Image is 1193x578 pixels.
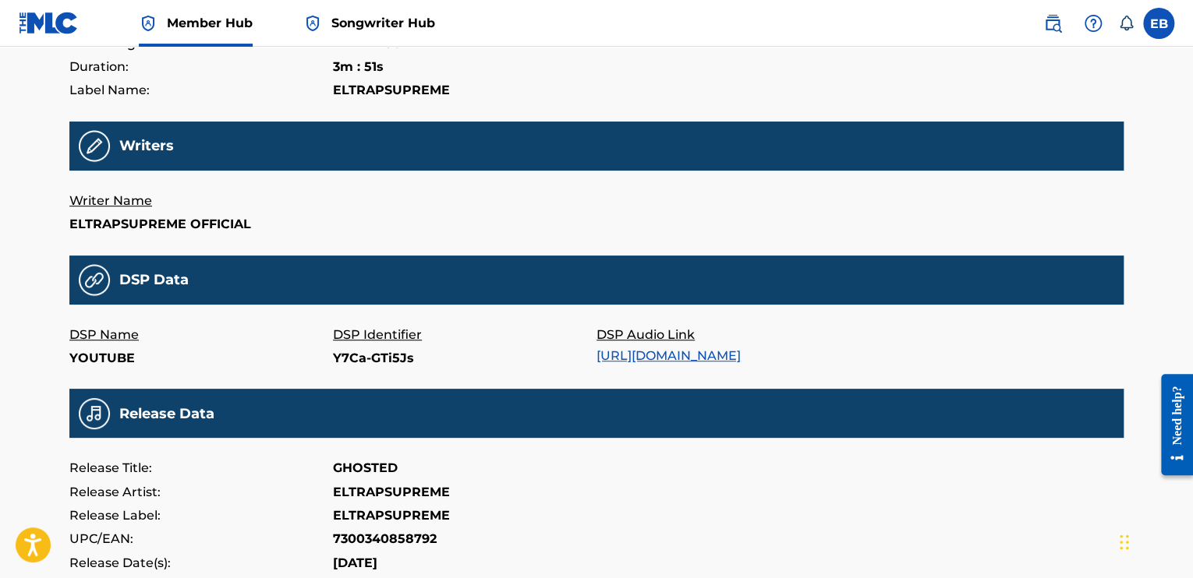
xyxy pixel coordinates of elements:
img: 31a9e25fa6e13e71f14b.png [79,264,110,296]
p: UPC/EAN: [69,527,333,551]
p: DSP Audio Link [596,323,860,347]
img: help [1084,14,1103,33]
p: 7300340858792 [333,527,437,551]
span: Songwriter Hub [331,14,435,32]
img: Recording Writers [79,130,110,162]
h5: Release Data [119,405,214,423]
iframe: Chat Widget [1115,503,1193,578]
a: Public Search [1037,8,1068,39]
p: ELTRAPSUPREME OFFICIAL [69,213,333,236]
h5: DSP Data [119,271,189,289]
p: Release Artist: [69,481,333,504]
p: Duration: [69,55,333,79]
p: ELTRAPSUPREME [333,481,450,504]
p: Release Date(s): [69,552,333,575]
a: [URL][DOMAIN_NAME] [596,348,741,363]
p: GHOSTED [333,456,398,480]
img: search [1043,14,1062,33]
p: YOUTUBE [69,347,333,370]
p: Label Name: [69,79,333,102]
img: Top Rightsholder [303,14,322,33]
p: 3m : 51s [333,55,384,79]
p: [DATE] [333,552,377,575]
h5: Writers [119,137,174,155]
img: Top Rightsholder [139,14,158,33]
div: User Menu [1143,8,1174,39]
span: Member Hub [167,14,253,32]
p: Release Label: [69,504,333,527]
p: ELTRAPSUPREME [333,79,450,102]
img: MLC Logo [19,12,79,34]
p: DSP Identifier [333,323,596,347]
p: DSP Name [69,323,333,347]
div: Notifications [1118,16,1134,31]
p: Y7Ca-GTi5Js [333,347,596,370]
iframe: Resource Center [1149,361,1193,487]
p: Writer Name [69,189,333,213]
div: Drag [1120,519,1129,566]
p: ELTRAPSUPREME [333,504,450,527]
img: 75424d043b2694df37d4.png [79,398,110,429]
div: Help [1078,8,1109,39]
p: Release Title: [69,456,333,480]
